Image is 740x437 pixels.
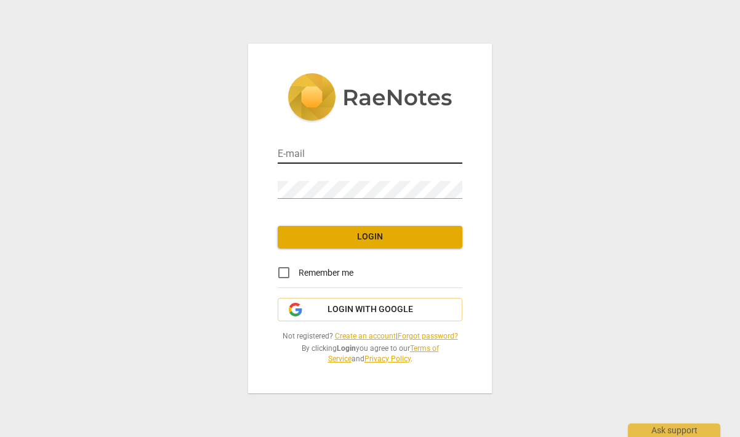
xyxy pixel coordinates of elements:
a: Privacy Policy [364,355,411,363]
span: Login with Google [328,303,413,316]
button: Login with Google [278,298,462,321]
a: Terms of Service [328,344,439,363]
button: Login [278,226,462,248]
span: Not registered? | [278,331,462,342]
div: Ask support [628,423,720,437]
b: Login [337,344,356,353]
a: Create an account [335,332,396,340]
a: Forgot password? [398,332,458,340]
img: 5ac2273c67554f335776073100b6d88f.svg [288,73,452,124]
span: By clicking you agree to our and . [278,343,462,364]
span: Login [288,231,452,243]
span: Remember me [299,267,353,279]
